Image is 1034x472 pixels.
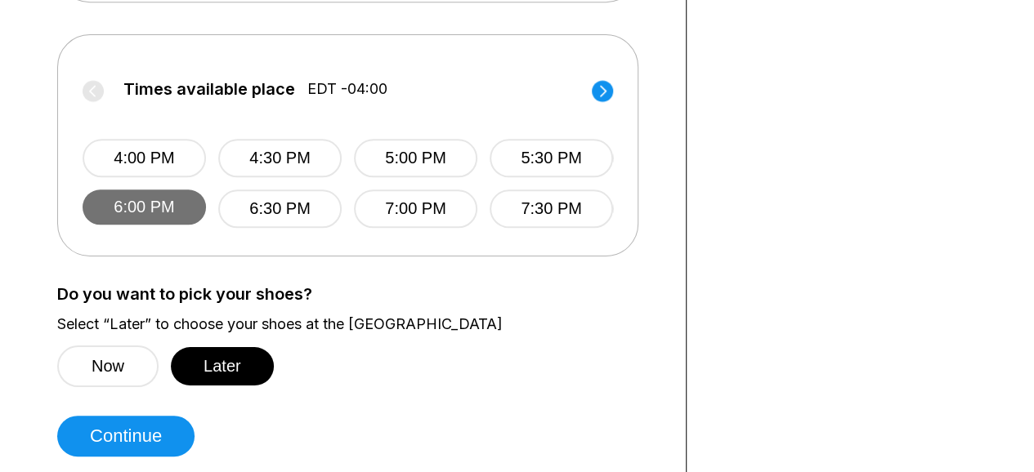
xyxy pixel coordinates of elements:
span: EDT -04:00 [307,80,387,98]
button: 6:00 PM [83,189,206,225]
button: Later [171,347,274,385]
button: 5:00 PM [354,139,477,177]
button: 4:30 PM [218,139,342,177]
button: 7:00 PM [354,189,477,228]
button: Continue [57,416,195,456]
label: Do you want to pick your shoes? [57,285,661,303]
button: Now [57,345,159,387]
button: 4:00 PM [83,139,206,177]
span: Times available place [123,80,295,98]
button: 7:30 PM [490,189,613,228]
label: Select “Later” to choose your shoes at the [GEOGRAPHIC_DATA] [57,315,661,333]
button: 6:30 PM [218,189,342,228]
button: 5:30 PM [490,139,613,177]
